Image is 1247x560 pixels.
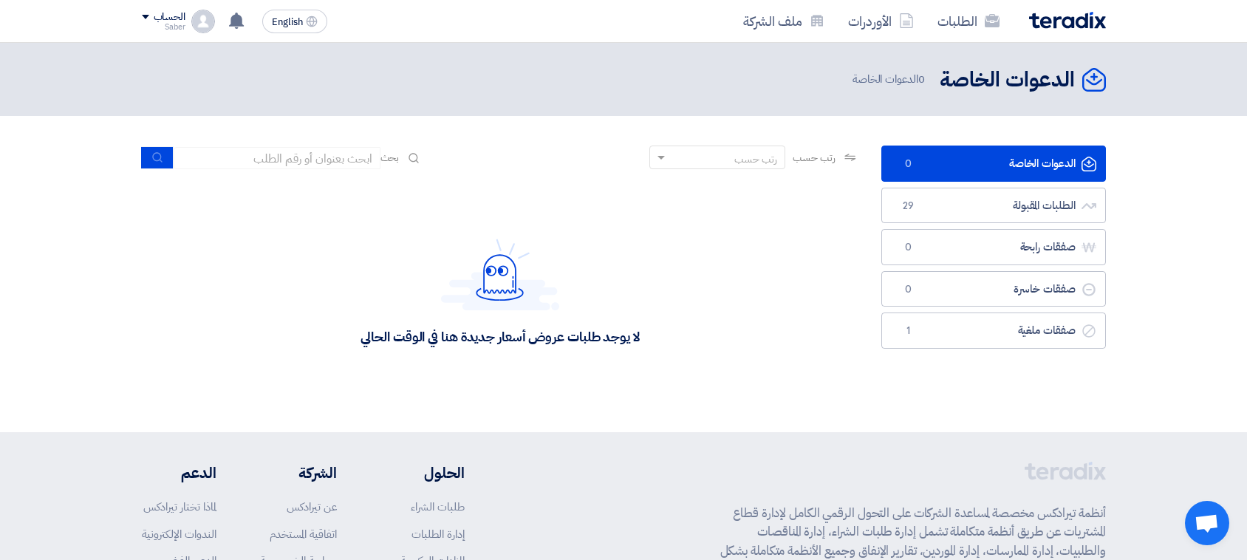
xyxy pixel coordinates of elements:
input: ابحث بعنوان أو رقم الطلب [174,147,380,169]
span: 29 [900,199,918,214]
img: Hello [441,239,559,310]
a: الطلبات المقبولة29 [881,188,1106,224]
span: رتب حسب [793,150,835,165]
div: Open chat [1185,501,1229,545]
a: صفقات ملغية1 [881,313,1106,349]
span: English [272,17,303,27]
button: English [262,10,327,33]
div: رتب حسب [734,151,777,167]
span: 1 [900,324,918,338]
h2: الدعوات الخاصة [940,66,1075,95]
a: طلبات الشراء [411,499,465,515]
a: صفقات رابحة0 [881,229,1106,265]
a: صفقات خاسرة0 [881,271,1106,307]
img: Teradix logo [1029,12,1106,29]
a: الندوات الإلكترونية [142,526,216,542]
span: 0 [900,282,918,297]
img: profile_test.png [191,10,215,33]
a: إدارة الطلبات [411,526,465,542]
li: الشركة [260,462,337,484]
div: الحساب [154,11,185,24]
a: الدعوات الخاصة0 [881,146,1106,182]
div: لا يوجد طلبات عروض أسعار جديدة هنا في الوقت الحالي [361,328,639,345]
a: اتفاقية المستخدم [270,526,337,542]
a: الطلبات [926,4,1011,38]
a: عن تيرادكس [287,499,337,515]
span: الدعوات الخاصة [853,71,928,88]
a: ملف الشركة [731,4,836,38]
span: 0 [900,157,918,171]
li: الحلول [381,462,465,484]
li: الدعم [142,462,216,484]
span: 0 [918,71,925,87]
a: الأوردرات [836,4,926,38]
div: Saber [142,23,185,31]
a: لماذا تختار تيرادكس [143,499,216,515]
span: بحث [380,150,400,165]
span: 0 [900,240,918,255]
